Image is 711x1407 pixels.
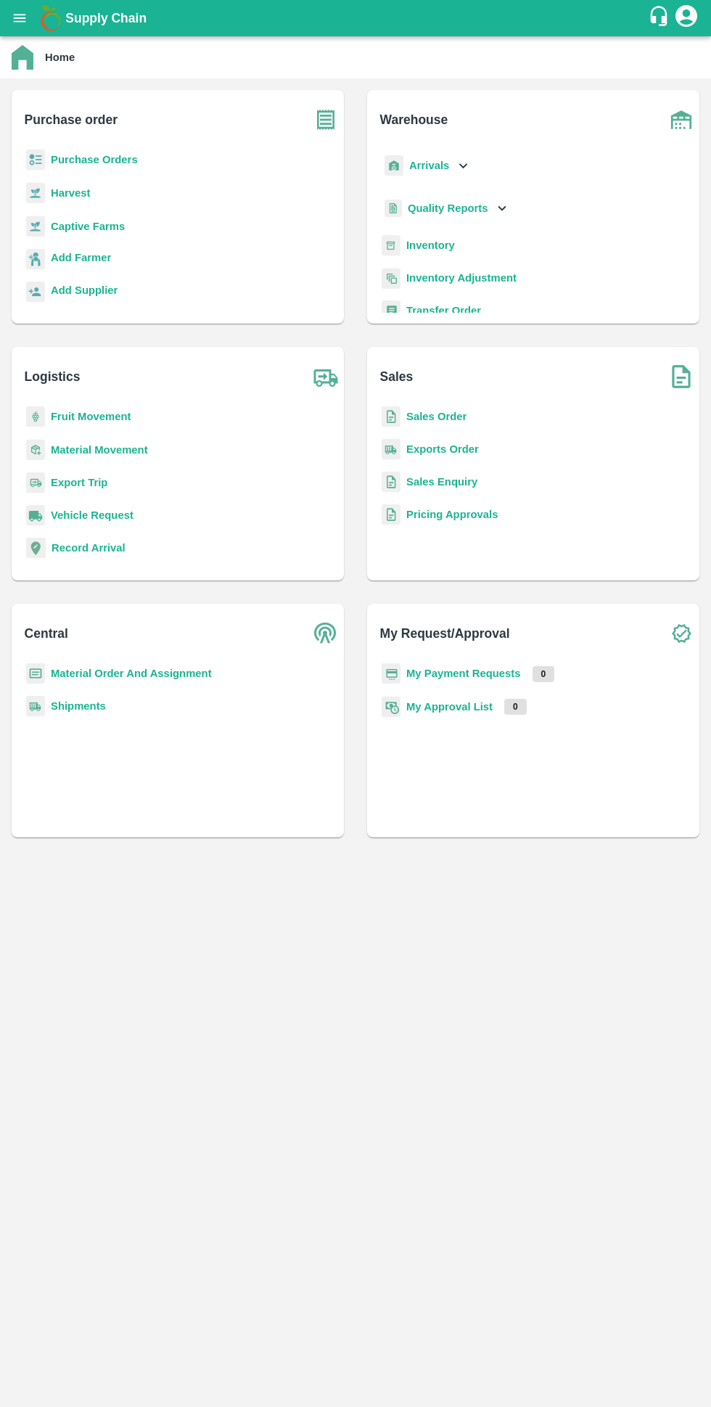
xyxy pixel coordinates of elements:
img: approval [382,696,400,718]
a: Material Order And Assignment [51,668,212,679]
img: purchase [308,102,344,138]
b: Sales [380,366,414,387]
img: vehicle [26,505,45,526]
b: Supply Chain [65,11,147,25]
img: delivery [26,472,45,493]
a: Purchase Orders [51,154,138,165]
b: Central [25,623,68,644]
b: Add Farmer [51,252,111,263]
a: Sales Enquiry [406,476,477,488]
a: Material Movement [51,444,148,456]
img: payment [382,663,400,684]
b: Logistics [25,366,81,387]
div: Arrivals [382,149,472,182]
img: farmer [26,249,45,270]
a: Add Supplier [51,282,118,302]
a: Fruit Movement [51,411,131,422]
img: truck [308,358,344,395]
a: Exports Order [406,443,479,455]
a: Record Arrival [52,542,126,554]
img: sales [382,504,400,525]
img: reciept [26,149,45,171]
b: Warehouse [380,110,448,130]
img: warehouse [663,102,699,138]
img: whInventory [382,235,400,256]
a: Export Trip [51,477,107,488]
a: Pricing Approvals [406,509,498,520]
b: My Request/Approval [380,623,510,644]
a: Vehicle Request [51,509,133,521]
a: My Payment Requests [406,668,521,679]
img: soSales [663,358,699,395]
p: 0 [504,699,527,715]
img: central [308,615,344,652]
b: Quality Reports [408,202,488,214]
div: customer-support [648,5,673,31]
b: Add Supplier [51,284,118,296]
a: My Approval List [406,701,493,713]
img: harvest [26,216,45,237]
img: shipments [26,696,45,717]
div: account of current user [673,3,699,33]
a: Transfer Order [406,305,481,316]
img: home [12,45,33,70]
img: qualityReport [385,200,402,218]
a: Captive Farms [51,221,125,232]
img: fruit [26,406,45,427]
img: centralMaterial [26,663,45,684]
p: 0 [533,666,555,682]
b: Arrivals [409,160,449,171]
a: Shipments [51,700,106,712]
button: open drawer [3,1,36,35]
a: Inventory [406,239,455,251]
img: whTransfer [382,300,400,321]
img: supplier [26,282,45,303]
b: Purchase order [25,110,118,130]
img: check [663,615,699,652]
a: Harvest [51,187,90,199]
a: Inventory Adjustment [406,272,517,284]
img: harvest [26,182,45,204]
img: recordArrival [26,538,46,558]
img: sales [382,406,400,427]
img: inventory [382,268,400,289]
img: shipments [382,439,400,460]
img: material [26,439,45,461]
div: Quality Reports [382,194,510,223]
img: whArrival [385,155,403,176]
img: logo [36,4,65,33]
a: Sales Order [406,411,467,422]
a: Supply Chain [65,8,648,28]
a: Add Farmer [51,250,111,269]
b: Home [45,52,75,63]
img: sales [382,472,400,493]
